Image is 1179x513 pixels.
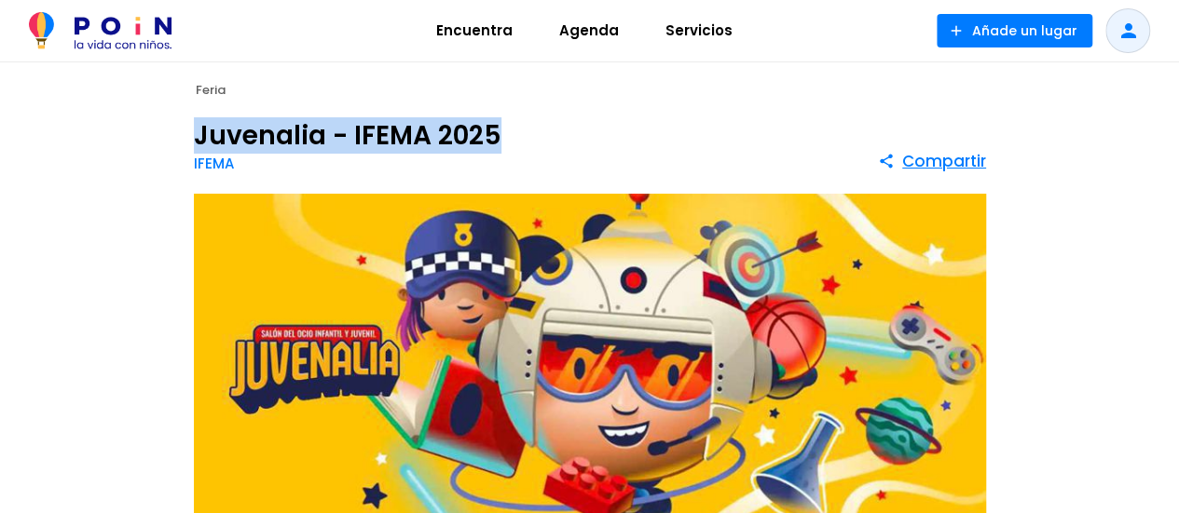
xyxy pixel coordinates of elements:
[29,12,171,49] img: POiN
[194,123,501,149] h1: Juvenalia - IFEMA 2025
[196,81,226,99] span: Feria
[428,16,521,46] span: Encuentra
[551,16,627,46] span: Agenda
[642,8,756,53] a: Servicios
[878,144,986,178] button: Compartir
[657,16,741,46] span: Servicios
[413,8,536,53] a: Encuentra
[937,14,1092,47] button: Añade un lugar
[194,154,234,173] a: IFEMA
[536,8,642,53] a: Agenda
